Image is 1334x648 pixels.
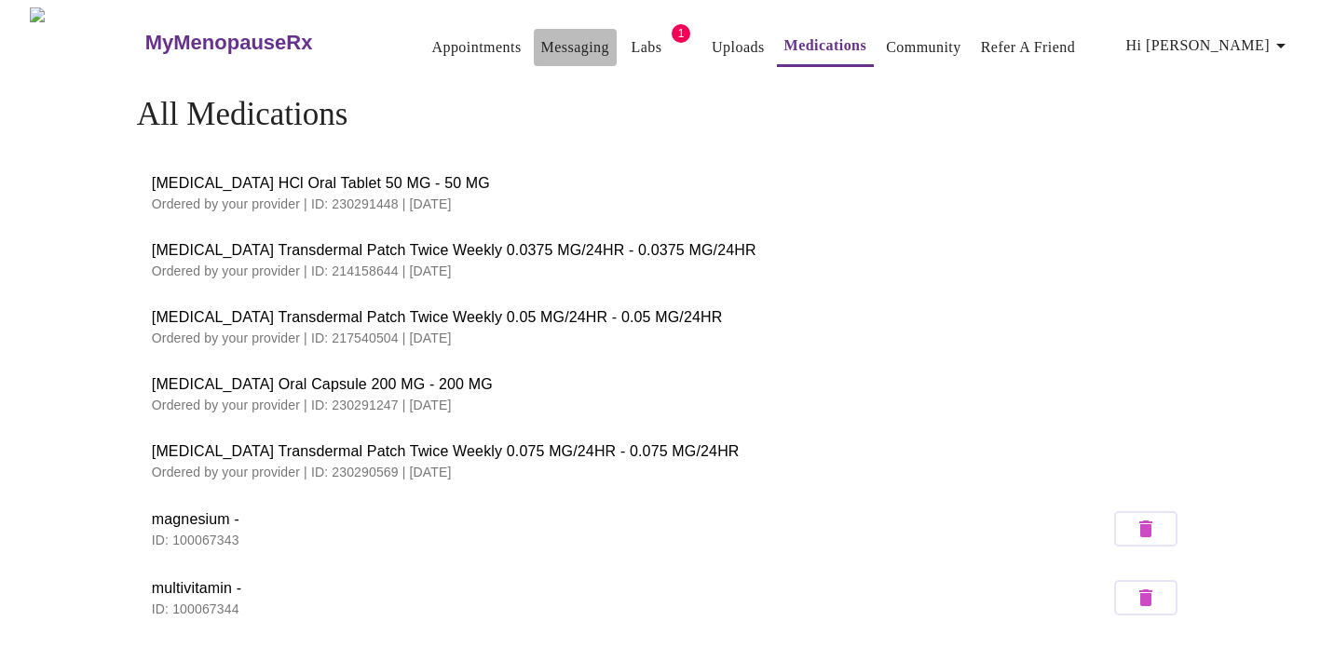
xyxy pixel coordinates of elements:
[152,329,1182,347] p: Ordered by your provider | ID: 217540504 | [DATE]
[145,31,313,55] h3: MyMenopauseRx
[541,34,609,61] a: Messaging
[152,239,1182,262] span: [MEDICAL_DATA] Transdermal Patch Twice Weekly 0.0375 MG/24HR - 0.0375 MG/24HR
[712,34,765,61] a: Uploads
[152,463,1182,481] p: Ordered by your provider | ID: 230290569 | [DATE]
[152,508,1109,531] span: magnesium -
[152,531,1109,549] p: ID: 100067343
[672,24,690,43] span: 1
[152,600,1109,618] p: ID: 100067344
[143,10,387,75] a: MyMenopauseRx
[1126,33,1292,59] span: Hi [PERSON_NAME]
[981,34,1076,61] a: Refer a Friend
[152,195,1182,213] p: Ordered by your provider | ID: 230291448 | [DATE]
[30,7,143,77] img: MyMenopauseRx Logo
[152,577,1109,600] span: multivitamin -
[534,29,617,66] button: Messaging
[973,29,1083,66] button: Refer a Friend
[878,29,969,66] button: Community
[137,96,1197,133] h4: All Medications
[152,440,1182,463] span: [MEDICAL_DATA] Transdermal Patch Twice Weekly 0.075 MG/24HR - 0.075 MG/24HR
[886,34,961,61] a: Community
[704,29,772,66] button: Uploads
[152,396,1182,414] p: Ordered by your provider | ID: 230291247 | [DATE]
[632,34,662,61] a: Labs
[152,262,1182,280] p: Ordered by your provider | ID: 214158644 | [DATE]
[424,29,528,66] button: Appointments
[777,27,875,67] button: Medications
[431,34,521,61] a: Appointments
[152,172,1182,195] span: [MEDICAL_DATA] HCl Oral Tablet 50 MG - 50 MG
[152,373,1182,396] span: [MEDICAL_DATA] Oral Capsule 200 MG - 200 MG
[1119,27,1300,64] button: Hi [PERSON_NAME]
[152,306,1182,329] span: [MEDICAL_DATA] Transdermal Patch Twice Weekly 0.05 MG/24HR - 0.05 MG/24HR
[784,33,867,59] a: Medications
[617,29,676,66] button: Labs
